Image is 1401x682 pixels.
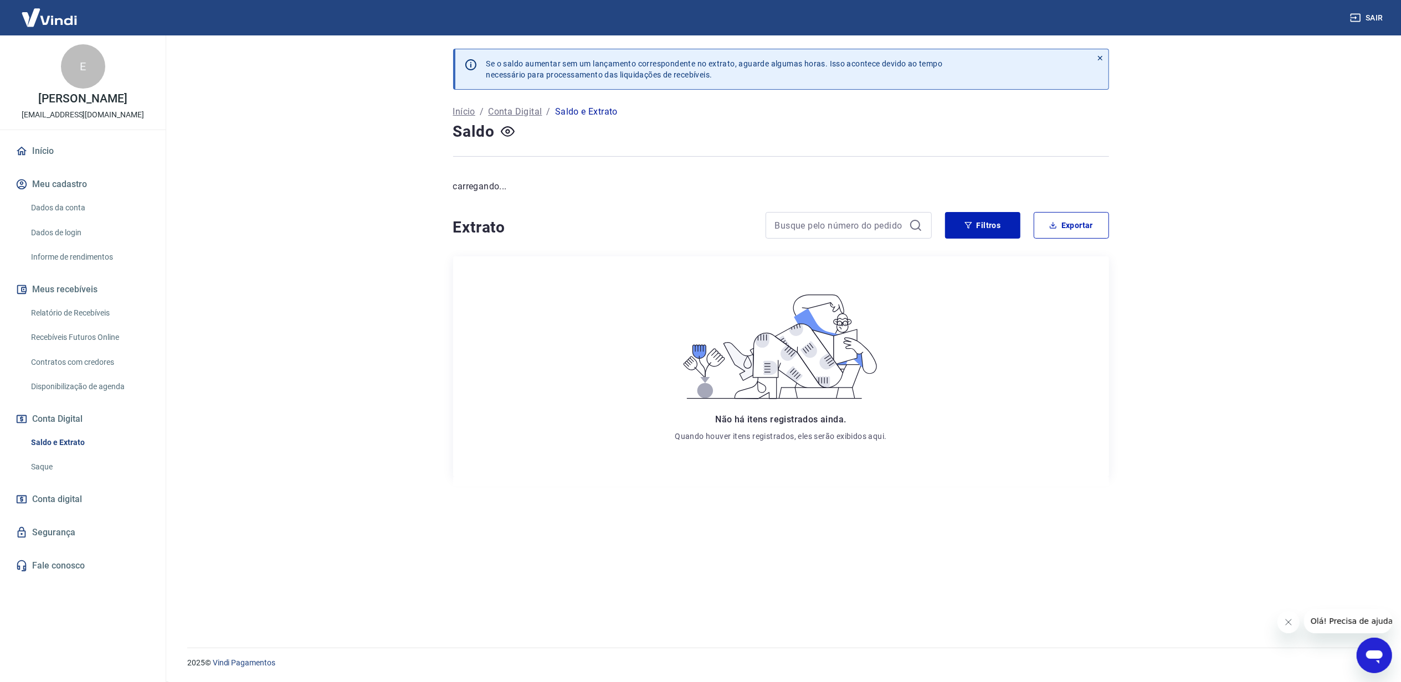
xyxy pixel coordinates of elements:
a: Saldo e Extrato [27,431,152,454]
div: [PERSON_NAME]: [DOMAIN_NAME] [29,29,158,38]
a: Dados de login [27,221,152,244]
p: / [547,105,551,118]
a: Contratos com credores [27,351,152,374]
a: Saque [27,456,152,478]
a: Vindi Pagamentos [213,658,275,667]
button: Meu cadastro [13,172,152,197]
div: v 4.0.25 [31,18,54,27]
div: Domínio [58,65,85,73]
p: [PERSON_NAME] [38,93,127,105]
p: carregando... [453,180,1109,193]
p: Se o saldo aumentar sem um lançamento correspondente no extrato, aguarde algumas horas. Isso acon... [486,58,943,80]
a: Recebíveis Futuros Online [27,326,152,349]
img: tab_keywords_by_traffic_grey.svg [117,64,126,73]
p: Quando houver itens registrados, eles serão exibidos aqui. [675,431,886,442]
a: Informe de rendimentos [27,246,152,268]
div: E [61,44,105,89]
h4: Extrato [453,216,752,239]
button: Conta Digital [13,407,152,431]
p: 2025 © [187,657,1374,669]
button: Sair [1348,8,1388,28]
img: Vindi [13,1,85,34]
button: Meus recebíveis [13,277,152,302]
a: Dados da conta [27,197,152,219]
a: Disponibilização de agenda [27,375,152,398]
p: [EMAIL_ADDRESS][DOMAIN_NAME] [22,109,144,121]
h4: Saldo [453,121,495,143]
span: Conta digital [32,492,82,507]
iframe: Botão para abrir a janela de mensagens [1357,638,1392,673]
img: website_grey.svg [18,29,27,38]
span: Não há itens registrados ainda. [715,414,846,425]
iframe: Fechar mensagem [1277,611,1300,633]
p: Saldo e Extrato [555,105,618,118]
div: Palavras-chave [129,65,178,73]
input: Busque pelo número do pedido [775,217,905,234]
a: Segurança [13,520,152,545]
p: / [480,105,484,118]
a: Conta Digital [488,105,542,118]
a: Conta digital [13,487,152,512]
iframe: Mensagem da empresa [1304,609,1392,633]
img: logo_orange.svg [18,18,27,27]
span: Olá! Precisa de ajuda? [7,8,93,17]
img: tab_domain_overview_orange.svg [46,64,55,73]
a: Relatório de Recebíveis [27,302,152,324]
button: Exportar [1034,212,1109,239]
button: Filtros [945,212,1020,239]
a: Início [453,105,475,118]
a: Início [13,139,152,163]
a: Fale conosco [13,554,152,578]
